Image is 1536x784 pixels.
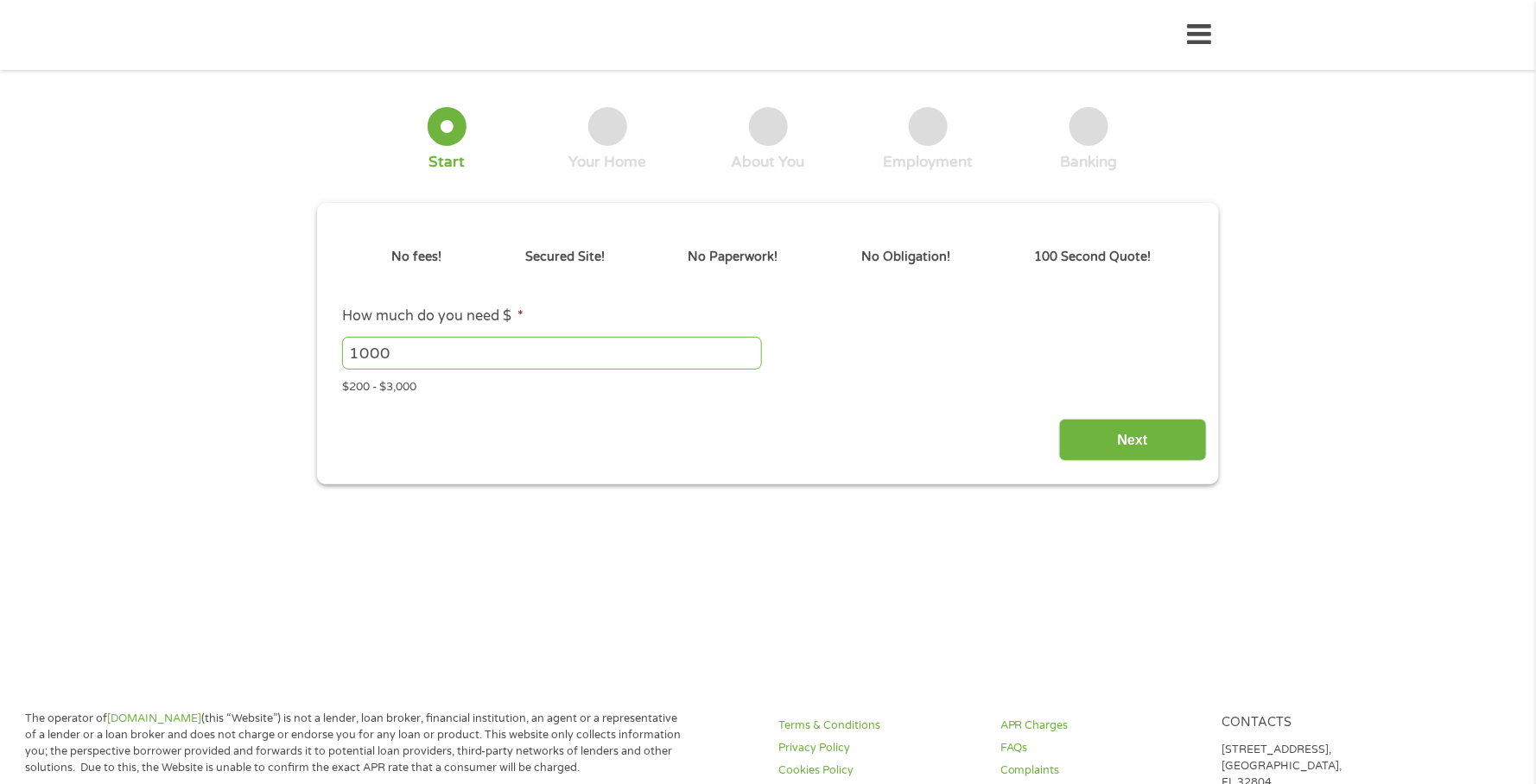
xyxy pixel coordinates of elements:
[1000,762,1201,779] a: Complaints
[1034,248,1151,267] p: 100 Second Quote!
[568,153,646,172] div: Your Home
[342,373,1194,396] div: $200 - $3,000
[342,307,524,326] label: How much do you need $
[1061,153,1118,172] div: Banking
[732,153,805,172] div: About You
[525,248,605,267] p: Secured Site!
[391,248,441,267] p: No fees!
[1059,419,1207,461] input: Next
[107,711,201,725] a: [DOMAIN_NAME]
[1000,718,1201,734] a: APR Charges
[428,153,465,172] div: Start
[884,153,974,172] div: Employment
[1000,740,1201,756] a: FAQs
[861,248,950,267] p: No Obligation!
[778,740,979,756] a: Privacy Policy
[25,711,690,776] p: The operator of (this “Website”) is not a lender, loan broker, financial institution, an agent or...
[778,762,979,779] a: Cookies Policy
[778,718,979,734] a: Terms & Conditions
[1222,715,1423,731] h4: Contacts
[689,248,778,267] p: No Paperwork!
